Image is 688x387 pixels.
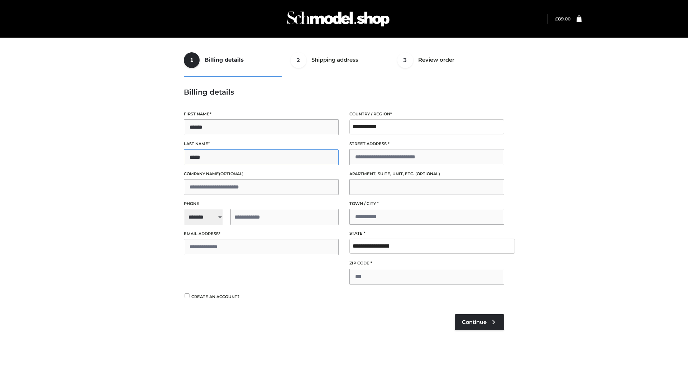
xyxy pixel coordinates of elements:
span: (optional) [219,171,244,176]
label: Town / City [349,200,504,207]
label: Street address [349,140,504,147]
label: Company name [184,171,339,177]
label: Apartment, suite, unit, etc. [349,171,504,177]
label: ZIP Code [349,260,504,267]
label: State [349,230,504,237]
span: (optional) [415,171,440,176]
bdi: 89.00 [555,16,570,21]
label: Last name [184,140,339,147]
a: Continue [455,314,504,330]
label: First name [184,111,339,118]
h3: Billing details [184,88,504,96]
span: Create an account? [191,294,240,299]
a: £89.00 [555,16,570,21]
span: Continue [462,319,487,325]
label: Country / Region [349,111,504,118]
label: Phone [184,200,339,207]
span: £ [555,16,558,21]
img: Schmodel Admin 964 [285,5,392,33]
input: Create an account? [184,293,190,298]
label: Email address [184,230,339,237]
